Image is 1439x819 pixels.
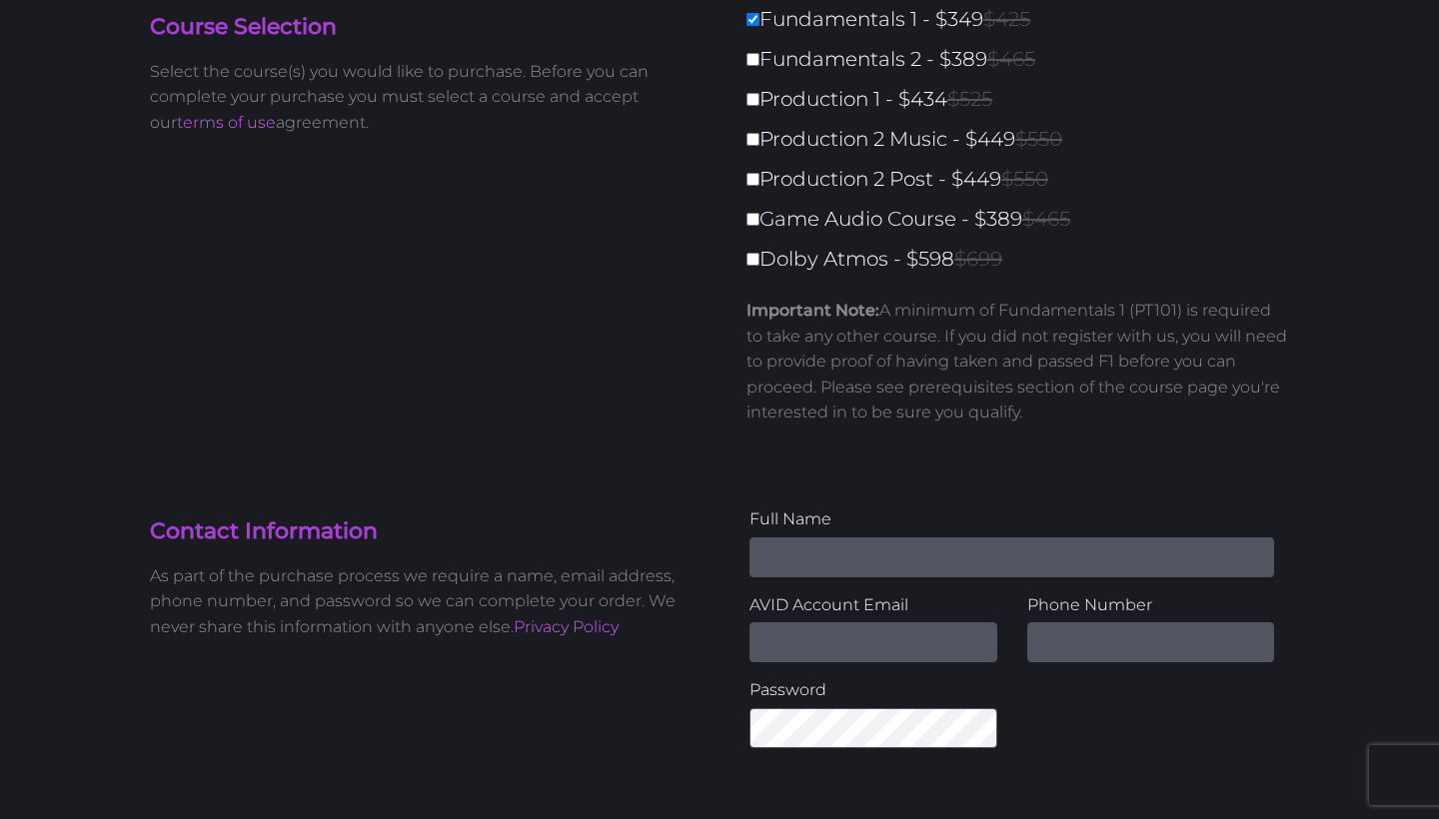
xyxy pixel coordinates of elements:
[1015,127,1062,151] span: $550
[746,82,1301,117] label: Production 1 - $434
[746,242,1301,277] label: Dolby Atmos - $598
[746,213,759,226] input: Game Audio Course - $389$465
[150,12,705,43] h4: Course Selection
[746,301,879,320] strong: Important Note:
[746,133,759,146] input: Production 2 Music - $449$550
[746,53,759,66] input: Fundamentals 2 - $389$465
[746,253,759,266] input: Dolby Atmos - $598$699
[1001,167,1048,191] span: $550
[983,7,1030,31] span: $425
[746,202,1301,237] label: Game Audio Course - $389
[746,2,1301,37] label: Fundamentals 1 - $349
[746,93,759,106] input: Production 1 - $434$525
[150,516,705,547] h4: Contact Information
[749,506,1274,532] label: Full Name
[746,298,1289,425] p: A minimum of Fundamentals 1 (PT101) is required to take any other course. If you did not register...
[150,59,705,136] p: Select the course(s) you would like to purchase. Before you can complete your purchase you must s...
[746,162,1301,197] label: Production 2 Post - $449
[954,247,1002,271] span: $699
[1027,592,1275,618] label: Phone Number
[177,113,276,132] a: terms of use
[749,592,997,618] label: AVID Account Email
[1022,207,1070,231] span: $465
[746,122,1301,157] label: Production 2 Music - $449
[749,677,997,703] label: Password
[746,42,1301,77] label: Fundamentals 2 - $389
[947,87,992,111] span: $525
[987,47,1035,71] span: $465
[746,173,759,186] input: Production 2 Post - $449$550
[746,13,759,26] input: Fundamentals 1 - $349$425
[150,563,705,640] p: As part of the purchase process we require a name, email address, phone number, and password so w...
[514,617,619,636] a: Privacy Policy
